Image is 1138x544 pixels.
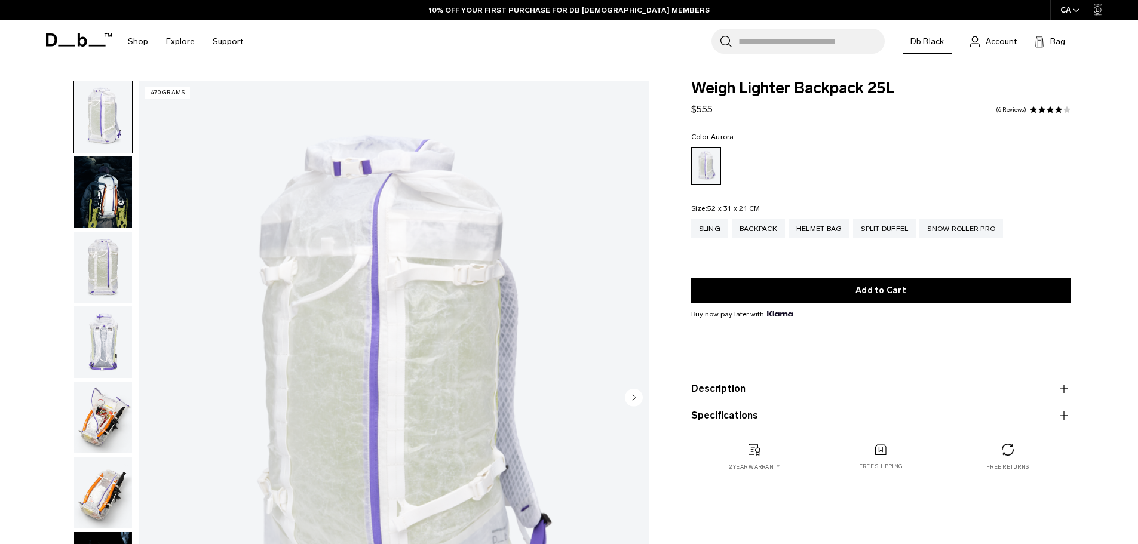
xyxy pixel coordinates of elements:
[74,156,132,228] img: Weigh_Lighter_Backpack_25L_Lifestyle_new.png
[691,133,734,140] legend: Color:
[74,457,132,528] img: Weigh_Lighter_Backpack_25L_5.png
[970,34,1017,48] a: Account
[73,81,133,153] button: Weigh_Lighter_Backpack_25L_1.png
[74,382,132,453] img: Weigh_Lighter_Backpack_25L_4.png
[789,219,850,238] a: Helmet Bag
[986,463,1029,471] p: Free returns
[859,462,903,471] p: Free shipping
[691,81,1071,96] span: Weigh Lighter Backpack 25L
[73,306,133,379] button: Weigh_Lighter_Backpack_25L_3.png
[691,278,1071,303] button: Add to Cart
[74,306,132,378] img: Weigh_Lighter_Backpack_25L_3.png
[919,219,1003,238] a: Snow Roller Pro
[903,29,952,54] a: Db Black
[691,219,728,238] a: Sling
[166,20,195,63] a: Explore
[74,232,132,303] img: Weigh_Lighter_Backpack_25L_2.png
[1035,34,1065,48] button: Bag
[691,382,1071,396] button: Description
[429,5,710,16] a: 10% OFF YOUR FIRST PURCHASE FOR DB [DEMOGRAPHIC_DATA] MEMBERS
[691,147,721,185] a: Aurora
[729,463,780,471] p: 2 year warranty
[691,205,760,212] legend: Size:
[1050,35,1065,48] span: Bag
[691,408,1071,423] button: Specifications
[128,20,148,63] a: Shop
[707,204,760,213] span: 52 x 31 x 21 CM
[691,309,793,319] span: Buy now pay later with
[145,87,191,99] p: 470 grams
[213,20,243,63] a: Support
[767,311,793,316] img: {"height" => 20, "alt" => "Klarna"}
[625,388,643,408] button: Next slide
[73,456,133,529] button: Weigh_Lighter_Backpack_25L_5.png
[691,103,713,115] span: $555
[986,35,1017,48] span: Account
[732,219,785,238] a: Backpack
[73,381,133,454] button: Weigh_Lighter_Backpack_25L_4.png
[853,219,916,238] a: Split Duffel
[119,20,252,63] nav: Main Navigation
[711,133,734,141] span: Aurora
[73,231,133,304] button: Weigh_Lighter_Backpack_25L_2.png
[74,81,132,153] img: Weigh_Lighter_Backpack_25L_1.png
[73,156,133,229] button: Weigh_Lighter_Backpack_25L_Lifestyle_new.png
[996,107,1026,113] a: 6 reviews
